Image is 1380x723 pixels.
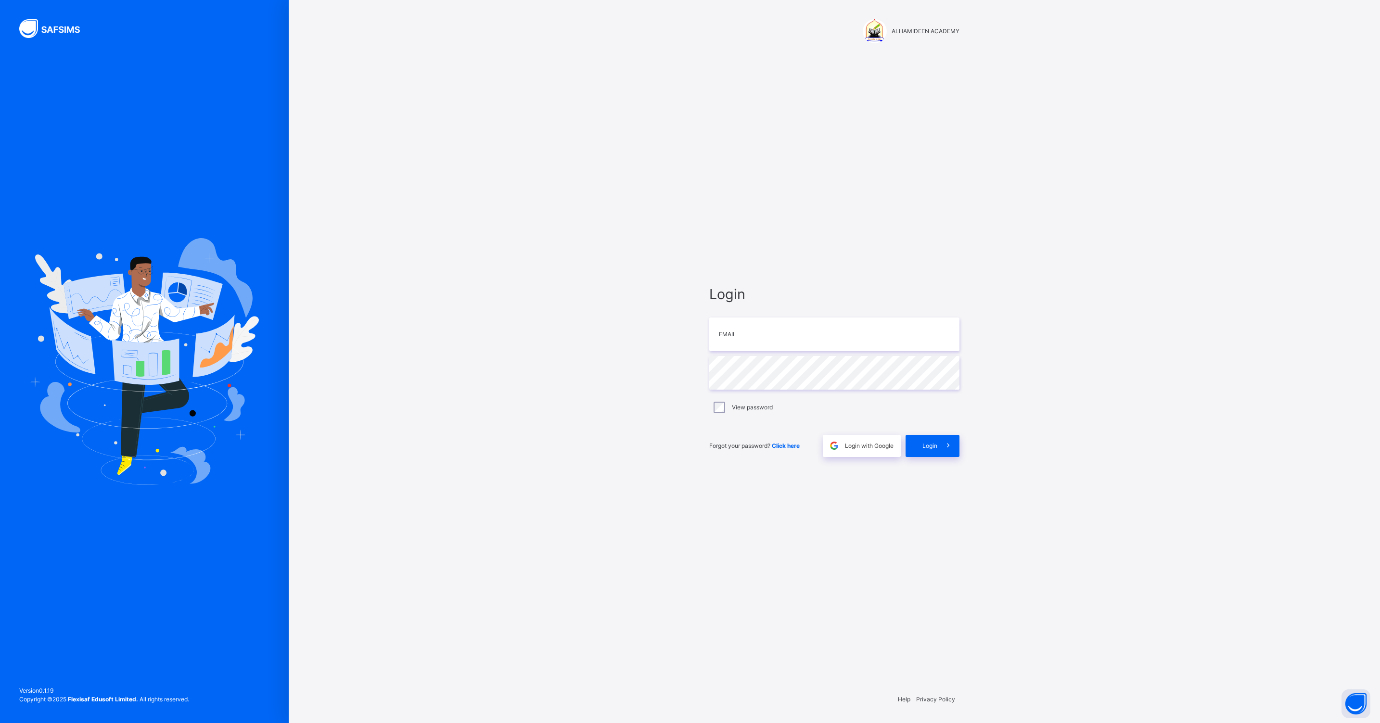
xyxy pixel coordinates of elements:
[709,284,959,304] span: Login
[709,442,800,449] span: Forgot your password?
[922,442,937,450] span: Login
[892,27,959,36] span: ALHAMIDEEN ACADEMY
[829,440,840,451] img: google.396cfc9801f0270233282035f929180a.svg
[68,696,138,703] strong: Flexisaf Edusoft Limited.
[1342,689,1370,718] button: Open asap
[19,686,189,695] span: Version 0.1.19
[30,238,259,484] img: Hero Image
[845,442,894,450] span: Login with Google
[19,19,91,38] img: SAFSIMS Logo
[732,403,773,412] label: View password
[916,696,955,703] a: Privacy Policy
[19,696,189,703] span: Copyright © 2025 All rights reserved.
[898,696,910,703] a: Help
[772,442,800,449] a: Click here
